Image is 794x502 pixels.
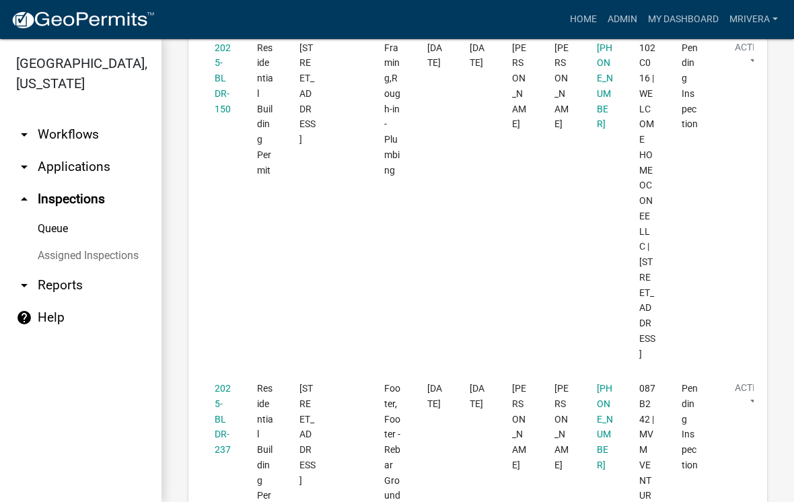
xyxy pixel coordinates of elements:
span: Michele Rivera [512,42,526,130]
i: arrow_drop_down [16,127,32,143]
span: Ben Eldridge [554,42,569,130]
span: 168 OAK LEAF CIR [299,383,316,486]
span: Pending Inspection [682,383,698,470]
span: 10/08/2025 [427,383,442,409]
a: Home [565,7,602,32]
span: Residential Building Permit [257,42,273,176]
a: [PHONE_NUMBER] [597,42,613,130]
span: 159 A LAKEVIEW DR [299,42,316,145]
div: [DATE] [470,40,486,71]
i: arrow_drop_down [16,277,32,293]
button: Action [724,381,779,415]
span: Mitch Melder [554,383,569,470]
a: 2025-BLDR-237 [215,383,231,455]
a: Admin [602,7,643,32]
i: help [16,310,32,326]
div: [DATE] [470,381,486,412]
span: 478-363-0753 [597,383,613,470]
button: Action [724,40,779,74]
a: 2025-BLDR-150 [215,42,231,114]
span: Pending Inspection [682,42,698,130]
span: Michele Rivera [512,383,526,470]
a: [PHONE_NUMBER] [597,383,613,470]
i: arrow_drop_down [16,159,32,175]
span: 10/09/2025 [427,42,442,69]
span: Footer,Footer - Rebar Ground [384,383,400,501]
span: 770-652-6359 [597,42,613,130]
a: mrivera [724,7,783,32]
span: 102C016 | WELCOME HOME OCONEE LLC | 159 A LAKEVIEW DR [639,42,655,359]
span: Framing,Rough-in - Plumbing [384,42,400,176]
i: arrow_drop_up [16,191,32,207]
a: My Dashboard [643,7,724,32]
